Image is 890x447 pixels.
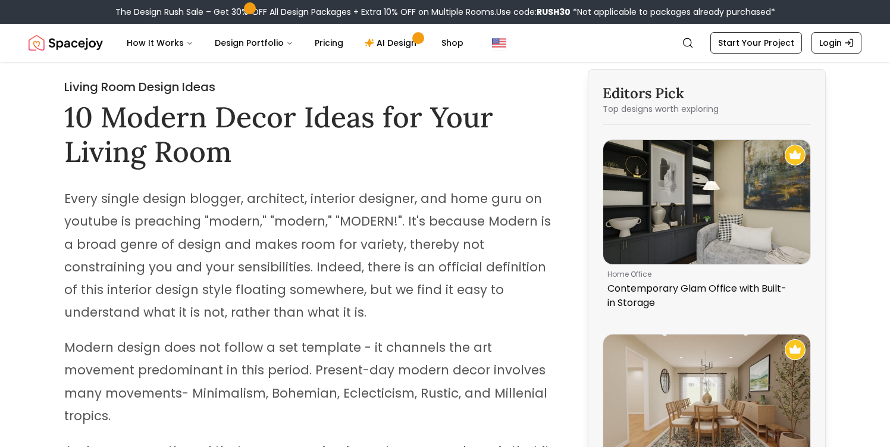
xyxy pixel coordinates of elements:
p: Top designs worth exploring [603,103,811,115]
p: Contemporary Glam Office with Built-in Storage [607,282,801,310]
nav: Main [117,31,473,55]
h2: Living Room Design Ideas [64,79,557,95]
img: Recommended Spacejoy Design - Rustic Traditional Dining Room with Wall Mirror [785,339,806,360]
a: Contemporary Glam Office with Built-in StorageRecommended Spacejoy Design - Contemporary Glam Off... [603,139,811,315]
span: Use code: [496,6,571,18]
nav: Global [29,24,861,62]
img: Contemporary Glam Office with Built-in Storage [603,140,810,264]
a: Shop [432,31,473,55]
img: Spacejoy Logo [29,31,103,55]
span: Modern design does not follow a set template - it channels the art movement predominant in this p... [64,339,547,424]
div: The Design Rush Sale – Get 30% OFF All Design Packages + Extra 10% OFF on Multiple Rooms. [115,6,775,18]
a: Login [811,32,861,54]
button: How It Works [117,31,203,55]
img: United States [492,36,506,50]
a: Pricing [305,31,353,55]
h3: Editors Pick [603,84,811,103]
h1: 10 Modern Decor Ideas for Your Living Room [64,100,557,168]
p: home office [607,270,801,279]
span: *Not applicable to packages already purchased* [571,6,775,18]
a: Start Your Project [710,32,802,54]
button: Design Portfolio [205,31,303,55]
a: Spacejoy [29,31,103,55]
img: Recommended Spacejoy Design - Contemporary Glam Office with Built-in Storage [785,145,806,165]
a: AI Design [355,31,430,55]
b: RUSH30 [537,6,571,18]
span: Every single design blogger, architect, interior designer, and home guru on youtube is preaching ... [64,190,551,321]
